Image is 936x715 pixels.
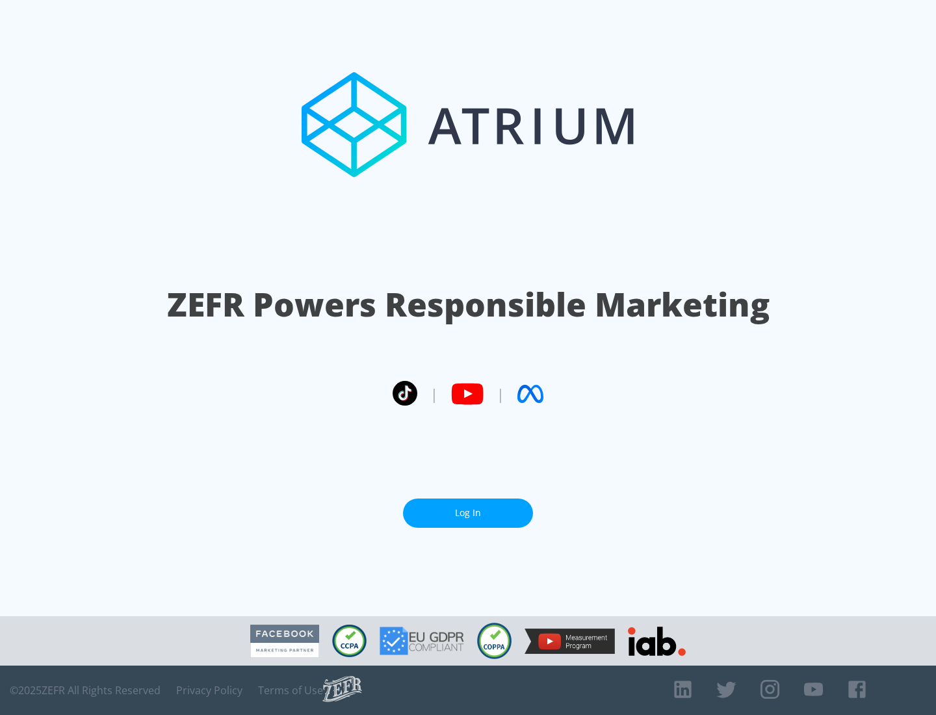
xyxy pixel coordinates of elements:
img: YouTube Measurement Program [525,629,615,654]
a: Privacy Policy [176,684,242,697]
img: CCPA Compliant [332,625,367,657]
img: GDPR Compliant [380,627,464,655]
span: | [430,384,438,404]
h1: ZEFR Powers Responsible Marketing [167,282,770,327]
span: © 2025 ZEFR All Rights Reserved [10,684,161,697]
a: Terms of Use [258,684,323,697]
img: IAB [628,627,686,656]
img: COPPA Compliant [477,623,512,659]
span: | [497,384,504,404]
img: Facebook Marketing Partner [250,625,319,658]
a: Log In [403,499,533,528]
